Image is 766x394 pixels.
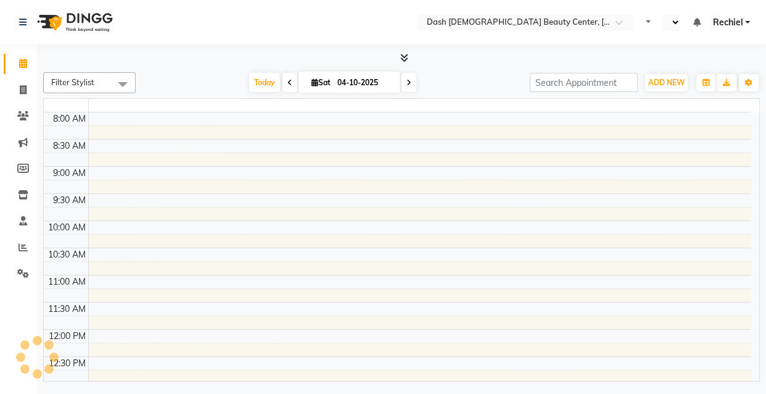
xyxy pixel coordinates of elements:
[46,275,88,288] div: 11:00 AM
[51,167,88,180] div: 9:00 AM
[308,78,334,87] span: Sat
[51,77,94,87] span: Filter Stylist
[46,330,88,343] div: 12:00 PM
[334,73,395,92] input: 2025-10-04
[51,194,88,207] div: 9:30 AM
[51,112,88,125] div: 8:00 AM
[46,221,88,234] div: 10:00 AM
[645,74,688,91] button: ADD NEW
[51,140,88,153] div: 8:30 AM
[46,248,88,261] div: 10:30 AM
[712,16,743,29] span: Rechiel
[249,73,280,92] span: Today
[648,78,685,87] span: ADD NEW
[46,357,88,370] div: 12:30 PM
[530,73,638,92] input: Search Appointment
[46,303,88,316] div: 11:30 AM
[31,5,116,40] img: logo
